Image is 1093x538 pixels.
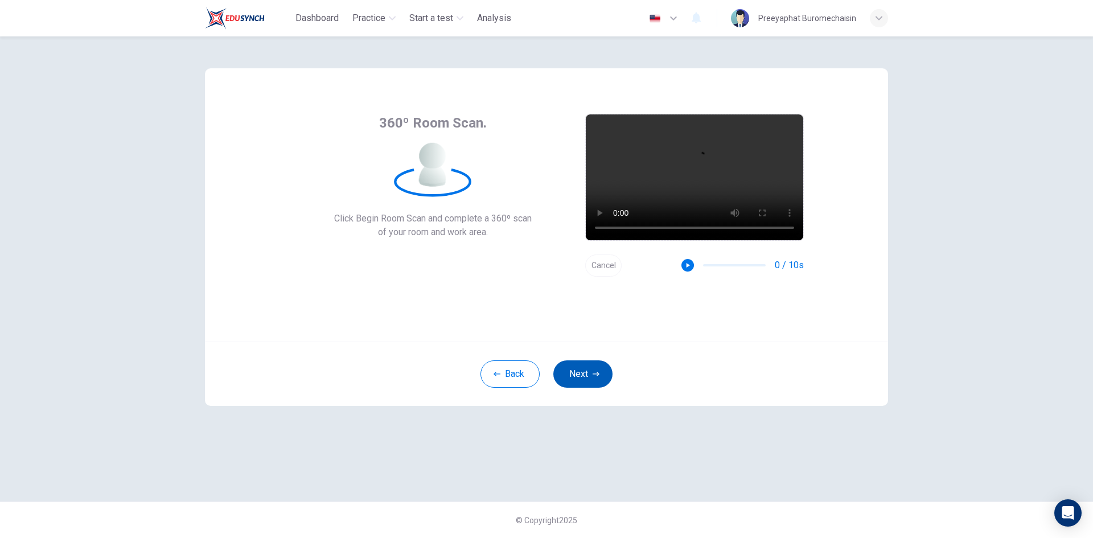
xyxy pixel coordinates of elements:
img: en [648,14,662,23]
button: Dashboard [291,8,343,28]
button: Back [480,360,540,388]
img: Train Test logo [205,7,265,30]
span: Dashboard [295,11,339,25]
button: Analysis [472,8,516,28]
span: 360º Room Scan. [379,114,487,132]
span: 0 / 10s [775,258,804,272]
span: Start a test [409,11,453,25]
span: Practice [352,11,385,25]
div: Preeyaphat Buromechaisin [758,11,856,25]
span: © Copyright 2025 [516,516,577,525]
button: Practice [348,8,400,28]
span: Click Begin Room Scan and complete a 360º scan [334,212,532,225]
img: Profile picture [731,9,749,27]
a: Train Test logo [205,7,291,30]
button: Cancel [585,254,622,277]
span: Analysis [477,11,511,25]
span: of your room and work area. [334,225,532,239]
button: Start a test [405,8,468,28]
button: Next [553,360,613,388]
div: Open Intercom Messenger [1054,499,1082,527]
